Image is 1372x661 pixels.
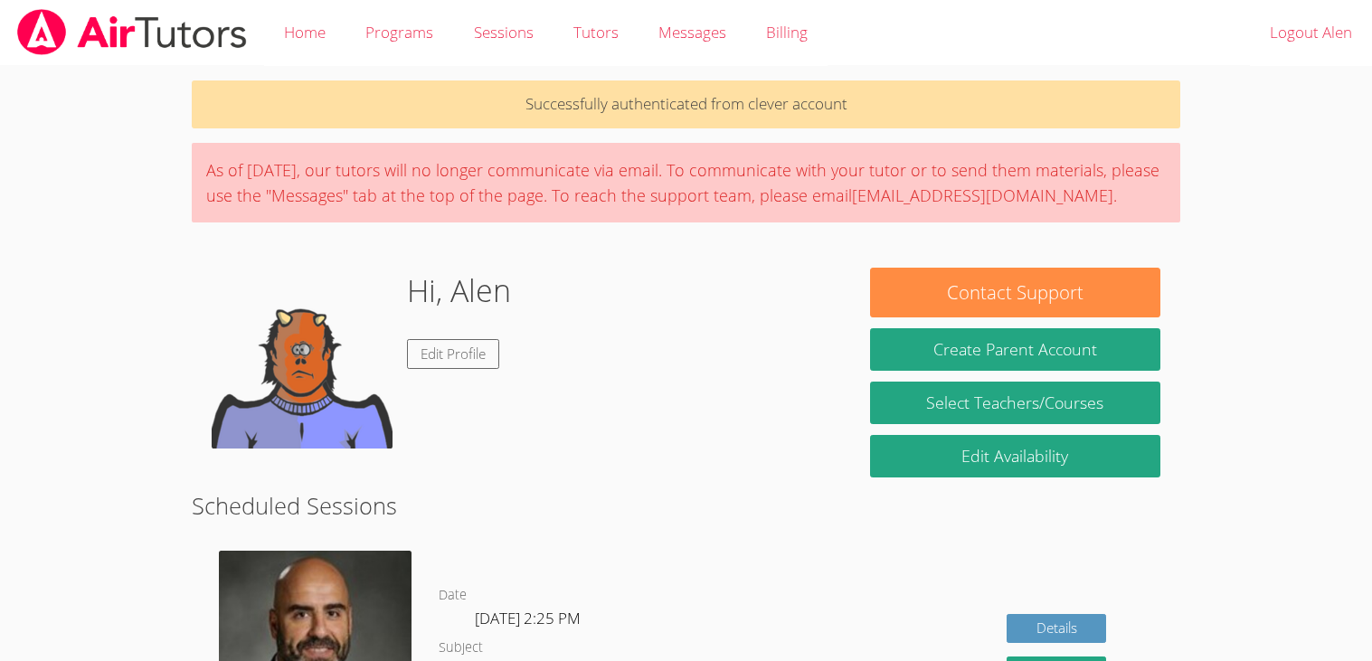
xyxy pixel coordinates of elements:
[1007,614,1106,644] a: Details
[212,268,393,449] img: default.png
[870,268,1159,317] button: Contact Support
[870,328,1159,371] button: Create Parent Account
[407,339,499,369] a: Edit Profile
[658,22,726,42] span: Messages
[870,382,1159,424] a: Select Teachers/Courses
[192,143,1179,222] div: As of [DATE], our tutors will no longer communicate via email. To communicate with your tutor or ...
[870,435,1159,477] a: Edit Availability
[192,80,1179,128] p: Successfully authenticated from clever account
[192,488,1179,523] h2: Scheduled Sessions
[475,608,581,628] span: [DATE] 2:25 PM
[407,268,511,314] h1: Hi, Alen
[439,637,483,659] dt: Subject
[439,584,467,607] dt: Date
[15,9,249,55] img: airtutors_banner-c4298cdbf04f3fff15de1276eac7730deb9818008684d7c2e4769d2f7ddbe033.png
